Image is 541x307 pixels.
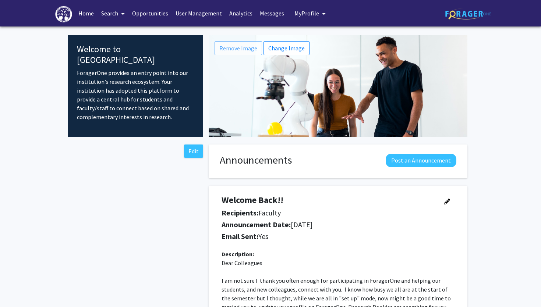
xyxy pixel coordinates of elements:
[222,195,434,206] h4: Welcome Back!!
[222,208,258,217] b: Recipients:
[222,220,291,229] b: Announcement Date:
[75,0,98,26] a: Home
[386,154,456,167] button: Post an Announcement
[77,68,194,121] p: ForagerOne provides an entry point into our institution’s research ecosystem. Your institution ha...
[98,0,128,26] a: Search
[6,274,31,301] iframe: Chat
[215,41,262,55] button: Remove Image
[55,6,72,22] img: High Point University Logo
[222,208,434,217] h5: Faculty
[264,41,310,55] button: Change Image
[222,250,455,258] div: Description:
[172,0,226,26] a: User Management
[294,10,319,17] span: My Profile
[184,144,203,158] button: Edit
[77,44,194,65] h4: Welcome to [GEOGRAPHIC_DATA]
[222,232,434,241] h5: Yes
[128,0,172,26] a: Opportunities
[220,154,292,167] h1: Announcements
[445,8,491,19] img: ForagerOne Logo
[209,35,467,137] img: Cover Image
[226,0,256,26] a: Analytics
[256,0,288,26] a: Messages
[222,258,455,267] p: Dear Colleagues
[222,220,434,229] h5: [DATE]
[222,232,258,241] b: Email Sent:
